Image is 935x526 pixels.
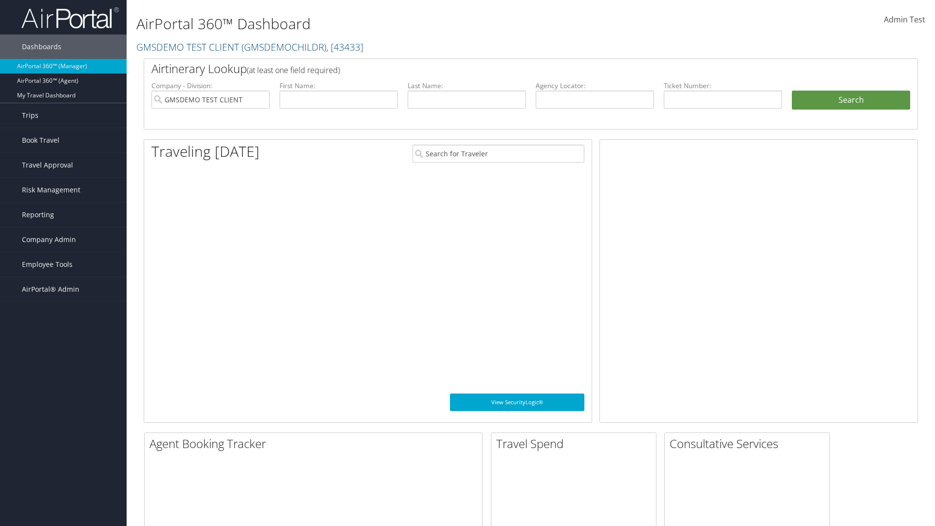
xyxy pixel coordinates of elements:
[408,81,526,91] label: Last Name:
[21,6,119,29] img: airportal-logo.png
[22,35,61,59] span: Dashboards
[151,141,260,162] h1: Traveling [DATE]
[664,81,782,91] label: Ticket Number:
[22,227,76,252] span: Company Admin
[22,103,38,128] span: Trips
[151,60,846,77] h2: Airtinerary Lookup
[22,128,59,152] span: Book Travel
[136,40,363,54] a: GMSDEMO TEST CLIENT
[536,81,654,91] label: Agency Locator:
[150,435,482,452] h2: Agent Booking Tracker
[792,91,910,110] button: Search
[242,40,326,54] span: ( GMSDEMOCHILDR )
[22,153,73,177] span: Travel Approval
[136,14,662,34] h1: AirPortal 360™ Dashboard
[247,65,340,75] span: (at least one field required)
[884,14,925,25] span: Admin Test
[22,277,79,301] span: AirPortal® Admin
[670,435,829,452] h2: Consultative Services
[22,252,73,277] span: Employee Tools
[22,178,80,202] span: Risk Management
[22,203,54,227] span: Reporting
[884,5,925,35] a: Admin Test
[450,394,584,411] a: View SecurityLogic®
[326,40,363,54] span: , [ 43433 ]
[496,435,656,452] h2: Travel Spend
[412,145,584,163] input: Search for Traveler
[280,81,398,91] label: First Name:
[151,81,270,91] label: Company - Division:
